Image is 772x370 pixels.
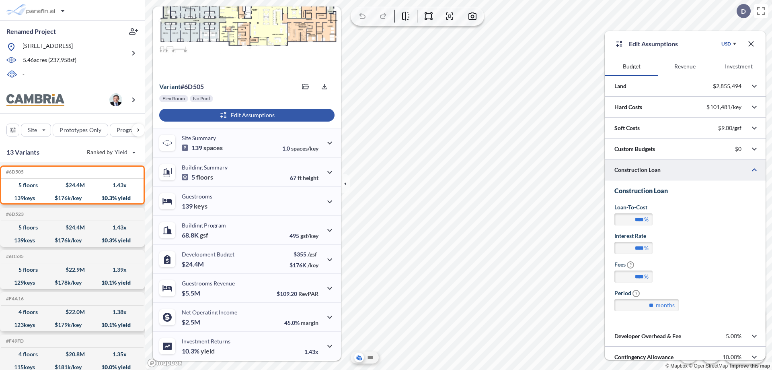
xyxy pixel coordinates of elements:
[110,124,153,136] button: Program
[182,222,226,229] p: Building Program
[614,145,655,153] p: Custom Budgets
[614,82,626,90] p: Land
[109,93,122,106] img: user logo
[23,56,76,65] p: 5.46 acres ( 237,958 sf)
[196,173,213,181] span: floors
[182,260,205,268] p: $24.4M
[614,187,756,195] h3: Construction Loan
[182,338,230,345] p: Investment Returns
[721,41,731,47] div: USD
[28,126,37,134] p: Site
[627,261,634,269] span: ?
[289,251,318,258] p: $355
[629,39,678,49] p: Edit Assumptions
[117,126,139,134] p: Program
[289,262,318,269] p: $176K
[4,169,24,175] h5: Click to copy the code
[6,147,39,157] p: 13 Variants
[735,145,741,153] p: $0
[194,202,207,210] span: keys
[632,290,640,297] span: ?
[730,363,770,369] a: Improve this map
[605,57,658,76] button: Budget
[159,83,181,90] span: Variant
[162,95,185,102] p: Flex Room
[658,57,712,76] button: Revenue
[365,353,375,362] button: Site Plan
[4,338,24,344] h5: Click to copy the code
[159,83,204,91] p: # 6d505
[182,289,201,297] p: $5.5M
[6,27,56,36] p: Renamed Project
[53,124,108,136] button: Prototypes Only
[614,124,640,132] p: Soft Costs
[4,296,24,302] h5: Click to copy the code
[159,109,335,122] button: Edit Assumptions
[277,290,318,297] p: $109.20
[23,70,25,79] p: -
[182,347,215,355] p: 10.3%
[182,280,235,287] p: Guestrooms Revenue
[614,260,634,269] label: Fees
[308,262,318,269] span: /key
[203,144,223,152] span: spaces
[80,146,141,159] button: Ranked by Yield
[282,145,318,152] p: 1.0
[644,215,649,223] label: %
[182,173,213,181] p: 5
[614,203,647,211] label: Loan-to-Cost
[182,251,234,258] p: Development Budget
[726,333,741,340] p: 5.00%
[182,193,212,200] p: Guestrooms
[182,318,201,326] p: $2.5M
[182,164,228,171] p: Building Summary
[614,353,673,361] p: Contingency Allowance
[182,144,223,152] p: 139
[644,273,649,281] label: %
[689,363,728,369] a: OpenStreetMap
[298,174,302,181] span: ft
[4,211,24,217] h5: Click to copy the code
[23,42,73,52] p: [STREET_ADDRESS]
[723,353,741,361] p: 10.00%
[301,319,318,326] span: margin
[665,363,688,369] a: Mapbox
[284,319,318,326] p: 45.0%
[741,8,746,15] p: D
[182,202,207,210] p: 139
[304,348,318,355] p: 1.43x
[614,289,640,297] label: Period
[308,251,317,258] span: /gsf
[718,124,741,132] p: $9.00/gsf
[182,231,208,239] p: 68.8K
[614,232,646,240] label: Interest Rate
[182,134,216,141] p: Site Summary
[706,103,741,111] p: $101,481/key
[291,145,318,152] span: spaces/key
[193,95,210,102] p: No Pool
[354,353,364,362] button: Aerial View
[298,290,318,297] span: RevPAR
[644,244,649,252] label: %
[4,254,24,259] h5: Click to copy the code
[614,332,681,340] p: Developer Overhead & Fee
[713,83,741,90] p: $2,855,494
[182,309,237,316] p: Net Operating Income
[290,174,318,181] p: 67
[289,232,318,239] p: 495
[712,57,766,76] button: Investment
[6,94,64,106] img: BrandImage
[147,358,183,368] a: Mapbox homepage
[200,231,208,239] span: gsf
[656,301,675,309] label: months
[614,103,642,111] p: Hard Costs
[60,126,101,134] p: Prototypes Only
[201,347,215,355] span: yield
[300,232,318,239] span: gsf/key
[115,148,128,156] span: Yield
[303,174,318,181] span: height
[21,124,51,136] button: Site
